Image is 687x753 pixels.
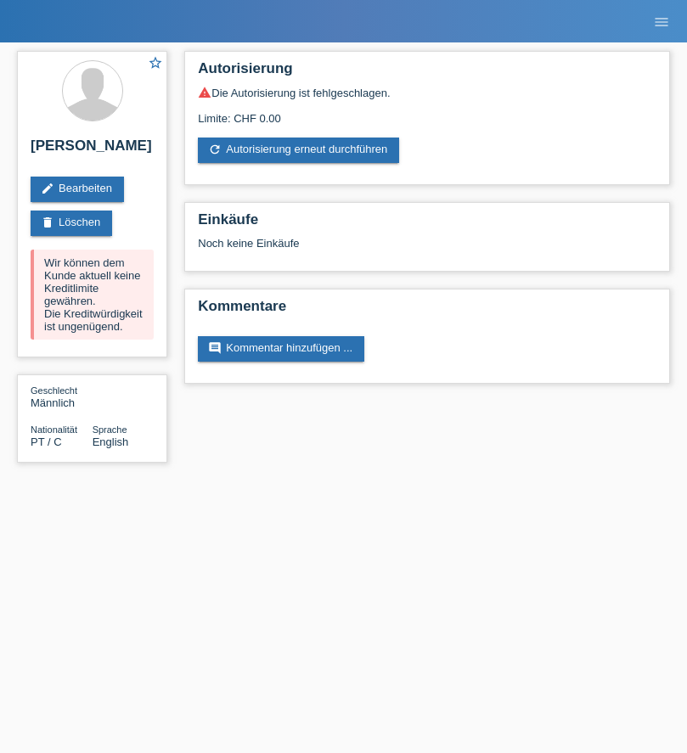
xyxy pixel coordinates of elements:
a: refreshAutorisierung erneut durchführen [198,138,399,163]
h2: Einkäufe [198,211,656,237]
span: Nationalität [31,424,77,435]
span: Portugal / C / 10.09.2002 [31,436,62,448]
i: comment [208,341,222,355]
h2: Kommentare [198,298,656,323]
div: Männlich [31,384,93,409]
a: commentKommentar hinzufügen ... [198,336,364,362]
i: star_border [148,55,163,70]
h2: Autorisierung [198,60,656,86]
span: English [93,436,129,448]
h2: [PERSON_NAME] [31,138,154,163]
div: Noch keine Einkäufe [198,237,656,262]
i: menu [653,14,670,31]
i: delete [41,216,54,229]
div: Limite: CHF 0.00 [198,99,656,125]
a: star_border [148,55,163,73]
span: Geschlecht [31,385,77,396]
div: Wir können dem Kunde aktuell keine Kreditlimite gewähren. Die Kreditwürdigkeit ist ungenügend. [31,250,154,340]
a: editBearbeiten [31,177,124,202]
i: refresh [208,143,222,156]
a: menu [645,16,679,26]
i: warning [198,86,211,99]
a: deleteLöschen [31,211,112,236]
span: Sprache [93,424,127,435]
i: edit [41,182,54,195]
div: Die Autorisierung ist fehlgeschlagen. [198,86,656,99]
